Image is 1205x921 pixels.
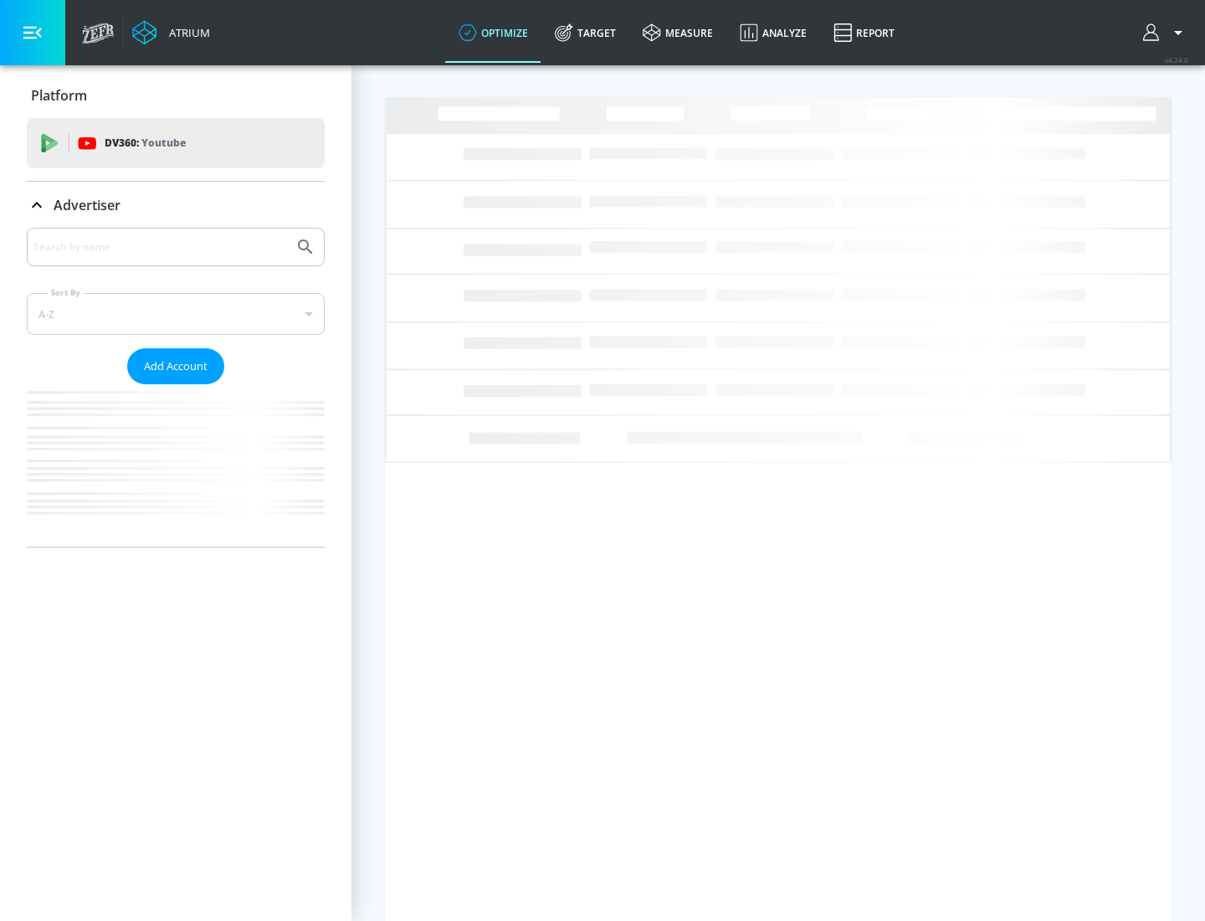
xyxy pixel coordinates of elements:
span: Add Account [144,357,208,376]
a: Report [820,3,908,63]
div: Advertiser [27,228,325,547]
div: A-Z [27,293,325,335]
span: v 4.24.0 [1165,55,1188,64]
a: optimize [445,3,541,63]
button: Add Account [127,348,224,384]
p: Platform [31,86,87,105]
p: Advertiser [54,196,120,214]
p: Youtube [141,134,186,152]
a: Target [541,3,629,63]
a: measure [629,3,726,63]
div: Platform [27,72,325,119]
input: Search by name [33,236,287,258]
nav: list of Advertiser [27,384,325,547]
div: Atrium [162,25,210,40]
label: Sort By [48,287,84,298]
div: DV360: Youtube [27,118,325,168]
p: DV360: [105,134,186,152]
a: Atrium [132,20,210,45]
div: Advertiser [27,182,325,229]
a: Analyze [726,3,820,63]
